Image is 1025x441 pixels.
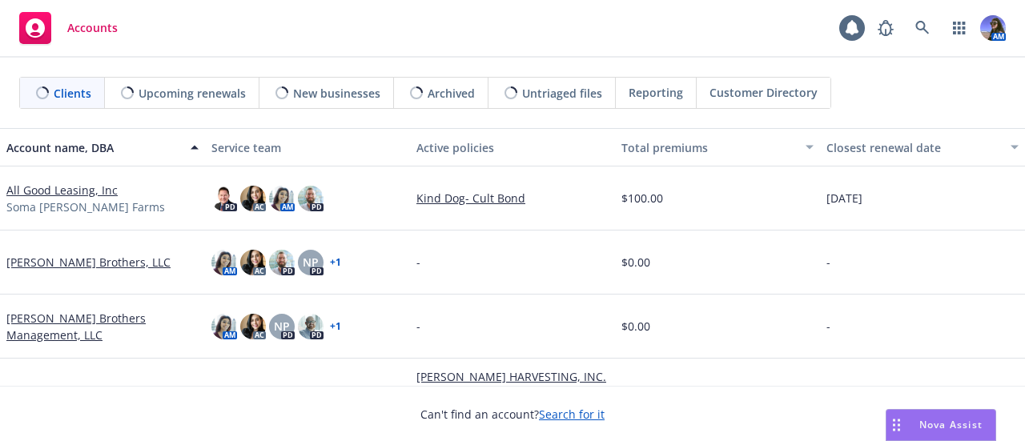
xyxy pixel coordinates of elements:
[870,12,902,44] a: Report a Bug
[522,85,602,102] span: Untriaged files
[820,128,1025,166] button: Closest renewal date
[6,139,181,156] div: Account name, DBA
[621,139,796,156] div: Total premiums
[298,186,324,211] img: photo
[6,310,199,343] a: [PERSON_NAME] Brothers Management, LLC
[886,409,996,441] button: Nova Assist
[410,128,615,166] button: Active policies
[621,190,663,206] span: $100.00
[919,418,983,431] span: Nova Assist
[980,15,1006,41] img: photo
[330,322,341,331] a: + 1
[826,190,862,206] span: [DATE]
[240,314,266,339] img: photo
[211,186,237,211] img: photo
[943,12,975,44] a: Switch app
[621,254,650,271] span: $0.00
[54,85,91,102] span: Clients
[303,254,319,271] span: NP
[269,186,295,211] img: photo
[416,190,609,206] a: Kind Dog- Cult Bond
[211,250,237,275] img: photo
[826,254,830,271] span: -
[416,139,609,156] div: Active policies
[298,314,324,339] img: photo
[621,318,650,335] span: $0.00
[240,250,266,275] img: photo
[139,85,246,102] span: Upcoming renewals
[67,22,118,34] span: Accounts
[6,254,171,271] a: [PERSON_NAME] Brothers, LLC
[6,182,118,198] a: All Good Leasing, Inc
[269,250,295,275] img: photo
[240,186,266,211] img: photo
[416,254,420,271] span: -
[428,85,475,102] span: Archived
[205,128,410,166] button: Service team
[886,410,906,440] div: Drag to move
[420,406,605,423] span: Can't find an account?
[615,128,820,166] button: Total premiums
[6,198,165,215] span: Soma [PERSON_NAME] Farms
[539,407,605,422] a: Search for it
[826,318,830,335] span: -
[906,12,939,44] a: Search
[629,84,683,101] span: Reporting
[211,314,237,339] img: photo
[826,139,1001,156] div: Closest renewal date
[293,85,380,102] span: New businesses
[416,368,609,402] a: [PERSON_NAME] HARVESTING, INC. - Commercial Auto
[274,318,290,335] span: NP
[709,84,818,101] span: Customer Directory
[211,139,404,156] div: Service team
[330,258,341,267] a: + 1
[416,318,420,335] span: -
[13,6,124,50] a: Accounts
